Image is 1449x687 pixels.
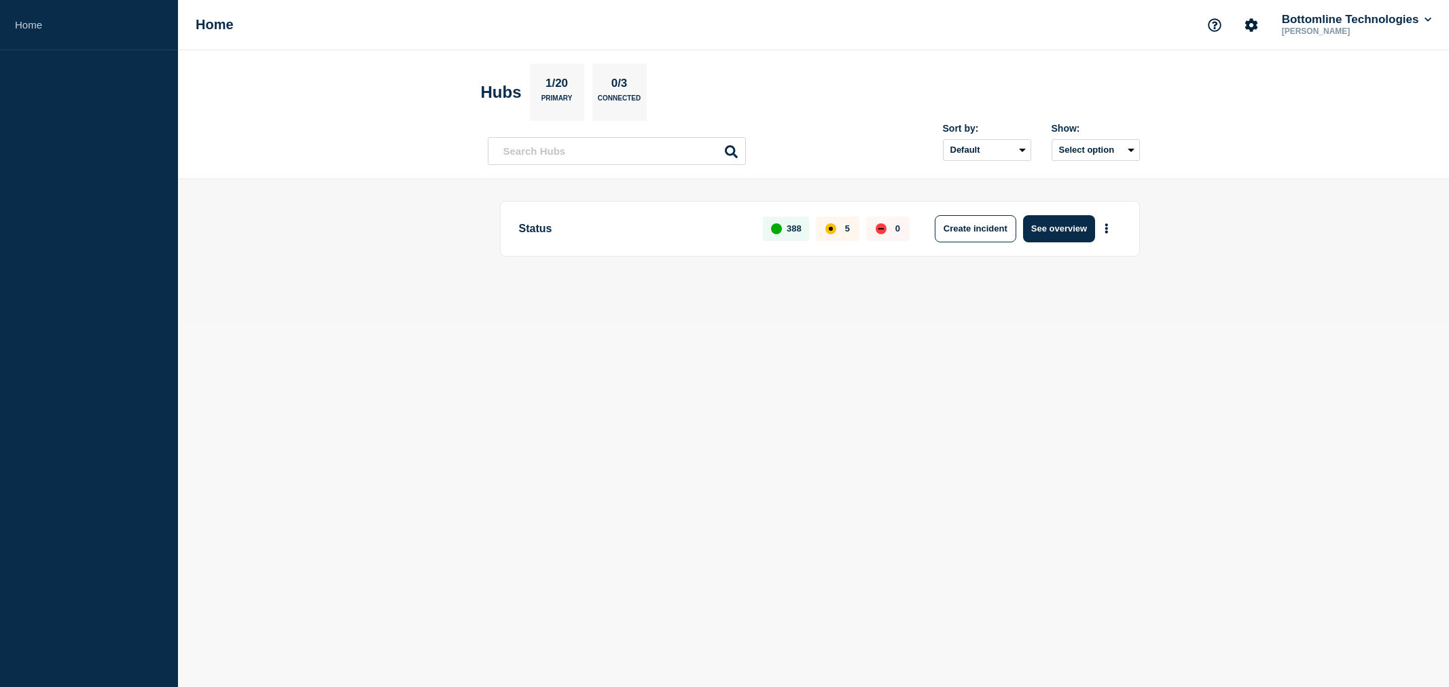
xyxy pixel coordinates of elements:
p: 388 [787,223,802,234]
button: Account settings [1237,11,1266,39]
button: See overview [1023,215,1095,242]
div: affected [825,223,836,234]
p: Connected [598,94,641,109]
p: 0/3 [606,77,632,94]
button: More actions [1098,216,1115,241]
div: up [771,223,782,234]
h2: Hubs [481,83,522,102]
button: Bottomline Technologies [1279,13,1434,26]
p: 5 [845,223,850,234]
button: Support [1200,11,1229,39]
p: 1/20 [540,77,573,94]
button: Create incident [935,215,1016,242]
div: Sort by: [943,123,1031,134]
p: [PERSON_NAME] [1279,26,1420,36]
input: Search Hubs [488,137,746,165]
div: Show: [1052,123,1140,134]
h1: Home [196,17,234,33]
p: 0 [895,223,900,234]
p: Primary [541,94,573,109]
select: Sort by [943,139,1031,161]
button: Select option [1052,139,1140,161]
p: Status [519,215,748,242]
div: down [876,223,887,234]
